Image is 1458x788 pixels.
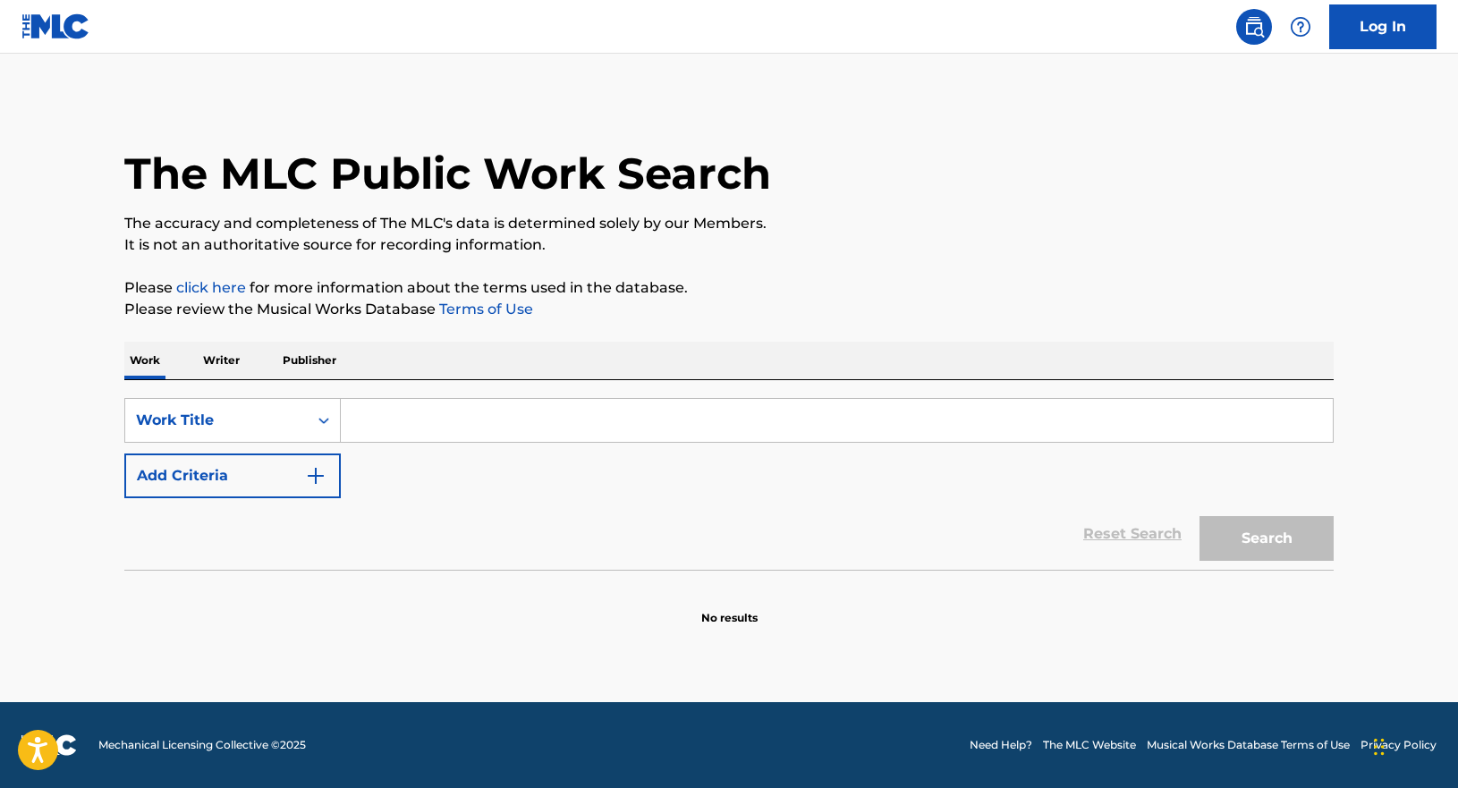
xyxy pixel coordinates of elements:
form: Search Form [124,398,1334,570]
p: No results [701,589,758,626]
div: Drag [1374,720,1385,774]
img: help [1290,16,1311,38]
img: search [1243,16,1265,38]
p: Please review the Musical Works Database [124,299,1334,320]
a: The MLC Website [1043,737,1136,753]
iframe: Chat Widget [1369,702,1458,788]
p: Work [124,342,165,379]
a: Need Help? [970,737,1032,753]
p: The accuracy and completeness of The MLC's data is determined solely by our Members. [124,213,1334,234]
a: Musical Works Database Terms of Use [1147,737,1350,753]
p: Writer [198,342,245,379]
h1: The MLC Public Work Search [124,147,771,200]
div: Work Title [136,410,297,431]
a: Public Search [1236,9,1272,45]
span: Mechanical Licensing Collective © 2025 [98,737,306,753]
p: It is not an authoritative source for recording information. [124,234,1334,256]
button: Add Criteria [124,453,341,498]
p: Publisher [277,342,342,379]
a: Privacy Policy [1361,737,1437,753]
p: Please for more information about the terms used in the database. [124,277,1334,299]
img: 9d2ae6d4665cec9f34b9.svg [305,465,326,487]
a: Terms of Use [436,301,533,318]
img: logo [21,734,77,756]
div: Help [1283,9,1318,45]
img: MLC Logo [21,13,90,39]
a: click here [176,279,246,296]
a: Log In [1329,4,1437,49]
